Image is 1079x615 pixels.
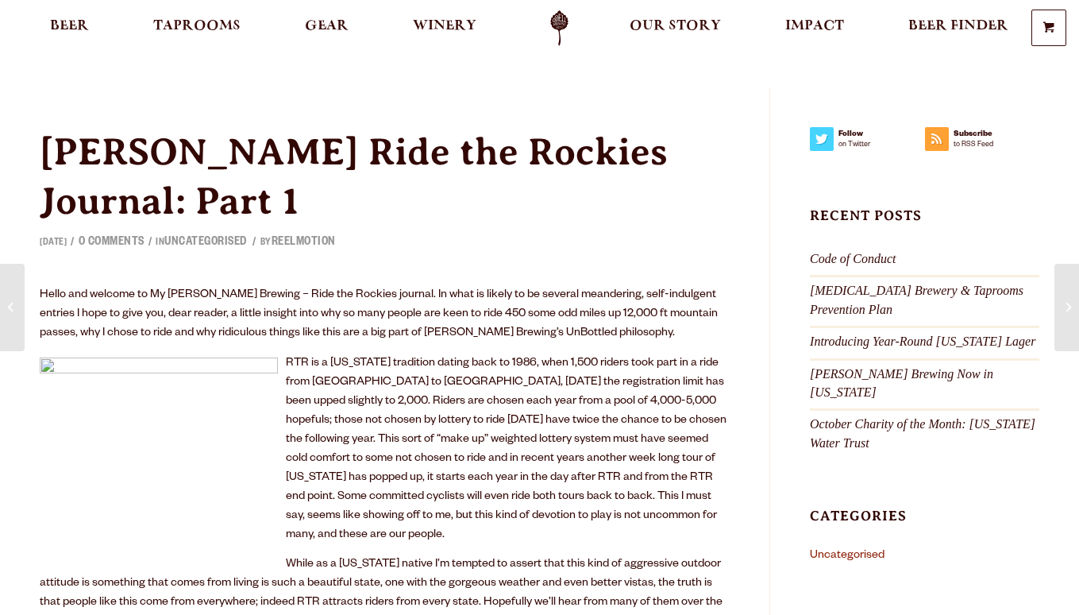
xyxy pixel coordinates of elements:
[295,10,359,46] a: Gear
[810,127,924,139] strong: Follow
[40,130,668,222] a: [PERSON_NAME] Ride the Rockies Journal: Part 1
[775,10,854,46] a: Impact
[143,10,251,46] a: Taprooms
[810,252,896,265] a: Code of Conduct
[305,20,349,33] span: Gear
[164,237,247,249] a: Uncategorised
[810,139,924,149] span: on Twitter
[403,10,487,46] a: Winery
[619,10,731,46] a: Our Story
[249,238,260,249] span: /
[413,20,476,33] span: Winery
[810,284,1023,315] a: [MEDICAL_DATA] Brewery & Taprooms Prevention Plan
[925,127,1039,159] a: Subscribeto RSS Feed
[156,238,249,249] span: in
[810,127,924,159] a: Followon Twitter
[79,237,145,249] a: 0 Comments
[40,354,730,545] p: RTR is a [US_STATE] tradition dating back to 1986, when 1,500 riders took part in a ride from [GE...
[810,367,993,399] a: [PERSON_NAME] Brewing Now in [US_STATE]
[153,20,241,33] span: Taprooms
[630,20,721,33] span: Our Story
[925,139,1039,149] span: to RSS Feed
[810,207,1039,239] h3: Recent Posts
[785,20,844,33] span: Impact
[810,335,1035,348] a: Introducing Year-Round [US_STATE] Lager
[40,10,99,46] a: Beer
[260,238,336,249] span: by
[925,127,1039,139] strong: Subscribe
[898,10,1019,46] a: Beer Finder
[145,238,156,249] span: /
[40,286,730,343] p: Hello and welcome to My [PERSON_NAME] Brewing – Ride the Rockies journal. In what is likely to be...
[810,507,1039,540] h3: Categories
[50,20,89,33] span: Beer
[67,238,79,249] span: /
[530,10,589,46] a: Odell Home
[40,238,67,249] time: [DATE]
[272,237,336,249] a: reelmotion
[40,358,278,574] img: RTR
[810,550,884,563] a: Uncategorised
[908,20,1008,33] span: Beer Finder
[810,417,1035,449] a: October Charity of the Month: [US_STATE] Water Trust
